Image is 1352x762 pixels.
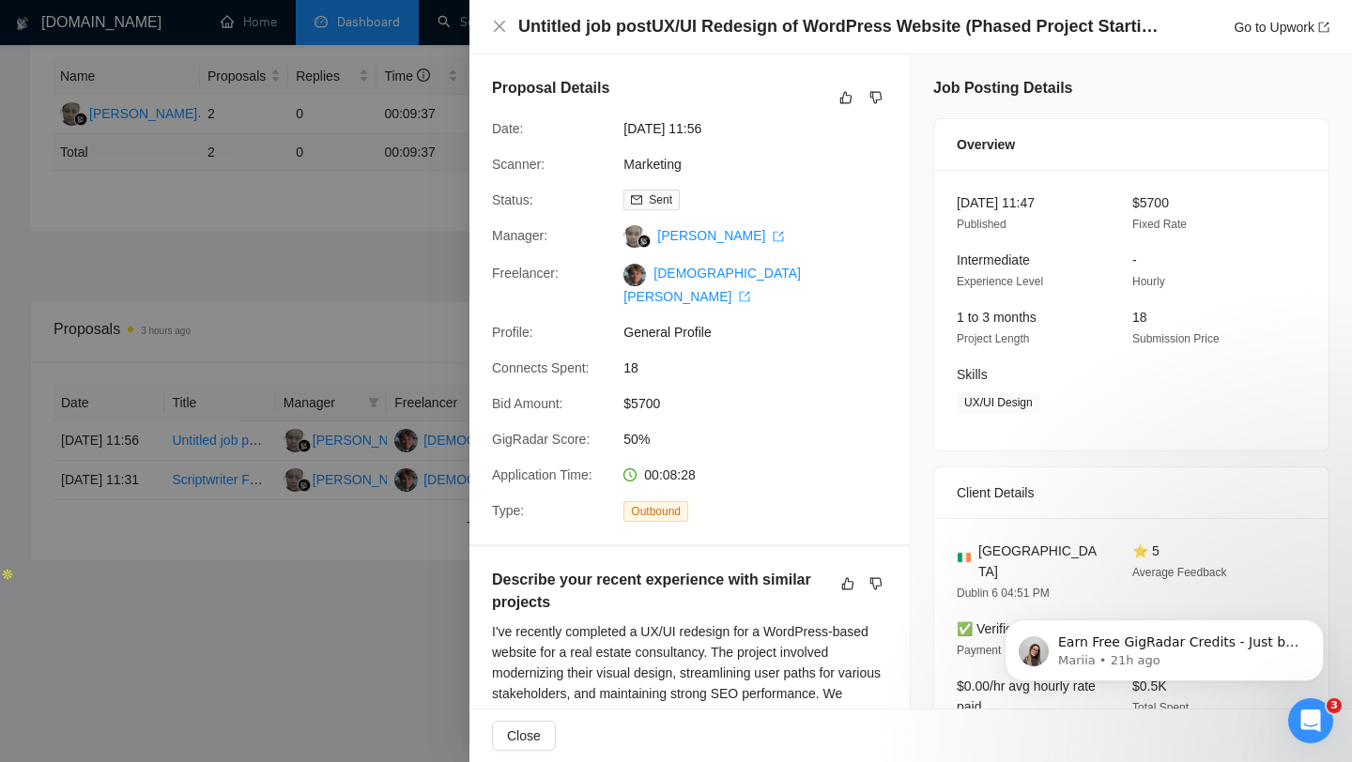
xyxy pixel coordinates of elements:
[1132,332,1220,345] span: Submission Price
[623,501,688,522] span: Outbound
[957,467,1306,518] div: Client Details
[869,576,883,591] span: dislike
[644,467,696,482] span: 00:08:28
[976,580,1352,711] iframe: Intercom notifications message
[492,325,533,340] span: Profile:
[957,392,1040,413] span: UX/UI Design
[1132,252,1137,267] span: -
[623,358,905,378] span: 18
[507,725,541,746] span: Close
[631,194,642,206] span: mail
[865,86,887,109] button: dislike
[1288,698,1333,743] iframe: Intercom live chat
[1132,275,1165,288] span: Hourly
[492,121,523,136] span: Date:
[841,576,854,591] span: like
[492,228,547,243] span: Manager:
[1,568,14,581] img: Apollo
[492,467,592,482] span: Application Time:
[623,118,905,139] span: [DATE] 11:56
[623,264,646,286] img: c1T5yAqclrbpibwgNVMISWp4svOtv6PrquoLnDsDeNAAlDEtRTOEbGn7R_gjD-Rqss
[492,360,590,375] span: Connects Spent:
[623,322,905,343] span: General Profile
[623,393,905,414] span: $5700
[957,332,1029,345] span: Project Length
[492,77,609,99] h5: Proposal Details
[869,90,883,105] span: dislike
[518,15,1166,38] h4: Untitled job postUX/UI Redesign of WordPress Website (Phased Project Starting [DATE])
[1234,20,1329,35] a: Go to Upworkexport
[957,195,1035,210] span: [DATE] 11:47
[1132,543,1160,558] span: ⭐ 5
[623,157,681,172] a: Marketing
[638,235,651,248] img: gigradar-bm.png
[957,310,1037,325] span: 1 to 3 months
[837,572,859,595] button: like
[865,572,887,595] button: dislike
[773,231,784,242] span: export
[657,228,784,243] a: [PERSON_NAME] export
[1132,310,1147,325] span: 18
[492,157,545,172] span: Scanner:
[957,678,1096,714] span: $0.00/hr avg hourly rate paid
[492,192,533,207] span: Status:
[492,19,507,34] span: close
[978,541,1102,582] span: [GEOGRAPHIC_DATA]
[623,468,637,481] span: clock-circle
[933,77,1072,99] h5: Job Posting Details
[492,432,590,447] span: GigRadar Score:
[957,587,1050,600] span: Dublin 6 04:51 PM
[739,291,750,302] span: export
[957,621,1021,636] span: ✅ Verified
[649,193,672,206] span: Sent
[82,54,324,517] span: Earn Free GigRadar Credits - Just by Sharing Your Story! 💬 Want more credits for sending proposal...
[492,396,563,411] span: Bid Amount:
[492,19,507,35] button: Close
[839,90,853,105] span: like
[1327,698,1342,713] span: 3
[82,72,324,89] p: Message from Mariia, sent 21h ago
[492,503,524,518] span: Type:
[492,266,559,281] span: Freelancer:
[957,644,1059,657] span: Payment Verification
[623,266,801,303] a: [DEMOGRAPHIC_DATA][PERSON_NAME] export
[957,275,1043,288] span: Experience Level
[957,367,988,382] span: Skills
[1132,218,1187,231] span: Fixed Rate
[957,134,1015,155] span: Overview
[623,429,905,450] span: 50%
[957,252,1030,267] span: Intermediate
[492,721,556,751] button: Close
[835,86,857,109] button: like
[492,569,828,614] h5: Describe your recent experience with similar projects
[957,218,1006,231] span: Published
[1318,22,1329,33] span: export
[1132,195,1169,210] span: $5700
